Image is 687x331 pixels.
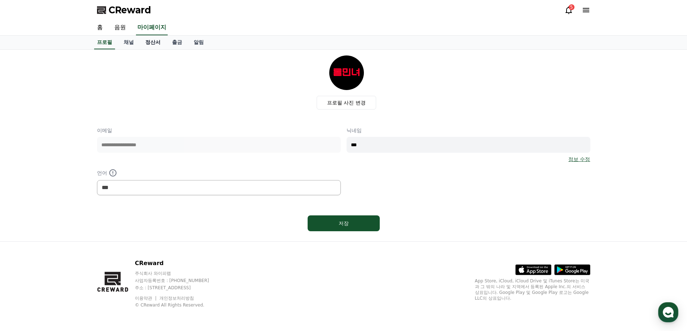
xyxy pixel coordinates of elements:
[166,36,188,49] a: 출금
[568,156,590,163] a: 정보 수정
[91,20,109,35] a: 홈
[475,278,590,301] p: App Store, iCloud, iCloud Drive 및 iTunes Store는 미국과 그 밖의 나라 및 지역에서 등록된 Apple Inc.의 서비스 상표입니다. Goo...
[329,55,364,90] img: profile_image
[23,239,27,245] span: 홈
[159,296,194,301] a: 개인정보처리방침
[97,169,341,177] p: 언어
[93,228,138,246] a: 설정
[97,127,341,134] p: 이메일
[135,296,158,301] a: 이용약관
[94,36,115,49] a: 프로필
[317,96,376,109] label: 프로필 사진 변경
[66,240,75,245] span: 대화
[135,259,223,268] p: CReward
[135,302,223,308] p: © CReward All Rights Reserved.
[48,228,93,246] a: 대화
[308,215,380,231] button: 저장
[347,127,590,134] p: 닉네임
[188,36,210,49] a: 알림
[2,228,48,246] a: 홈
[109,4,151,16] span: CReward
[135,285,223,291] p: 주소 : [STREET_ADDRESS]
[564,6,573,14] a: 5
[136,20,168,35] a: 마이페이지
[569,4,574,10] div: 5
[135,270,223,276] p: 주식회사 와이피랩
[118,36,140,49] a: 채널
[109,20,132,35] a: 음원
[111,239,120,245] span: 설정
[322,220,365,227] div: 저장
[135,278,223,283] p: 사업자등록번호 : [PHONE_NUMBER]
[97,4,151,16] a: CReward
[140,36,166,49] a: 정산서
